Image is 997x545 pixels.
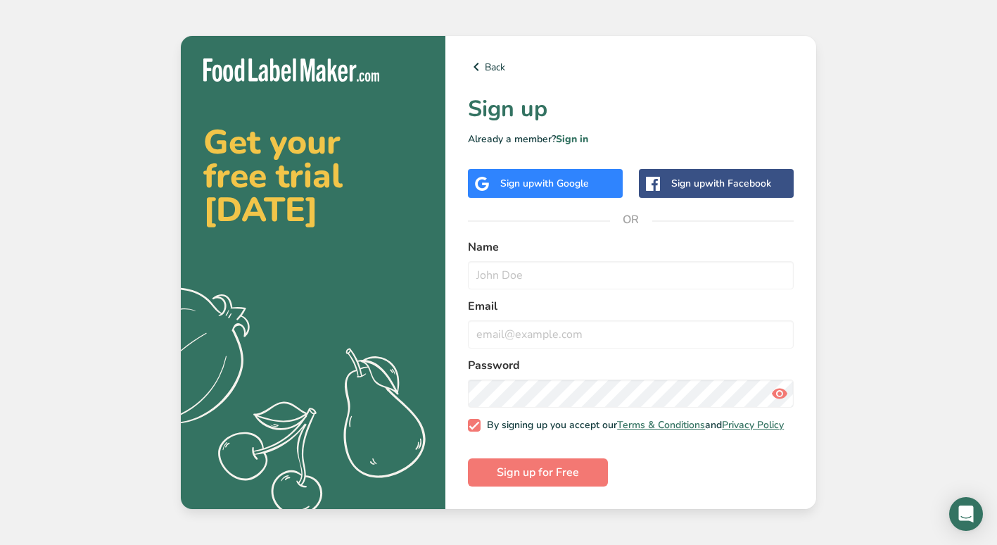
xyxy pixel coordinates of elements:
span: OR [610,199,652,241]
button: Sign up for Free [468,458,608,487]
a: Sign in [556,132,588,146]
span: with Facebook [705,177,771,190]
h2: Get your free trial [DATE] [203,125,423,227]
input: email@example.com [468,320,794,349]
span: with Google [534,177,589,190]
a: Back [468,58,794,75]
span: Sign up for Free [497,464,579,481]
input: John Doe [468,261,794,289]
img: Food Label Maker [203,58,379,82]
p: Already a member? [468,132,794,146]
label: Password [468,357,794,374]
div: Sign up [671,176,771,191]
div: Open Intercom Messenger [949,497,983,531]
h1: Sign up [468,92,794,126]
a: Privacy Policy [722,418,784,432]
label: Name [468,239,794,256]
a: Terms & Conditions [617,418,705,432]
div: Sign up [500,176,589,191]
label: Email [468,298,794,315]
span: By signing up you accept our and [481,419,785,432]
